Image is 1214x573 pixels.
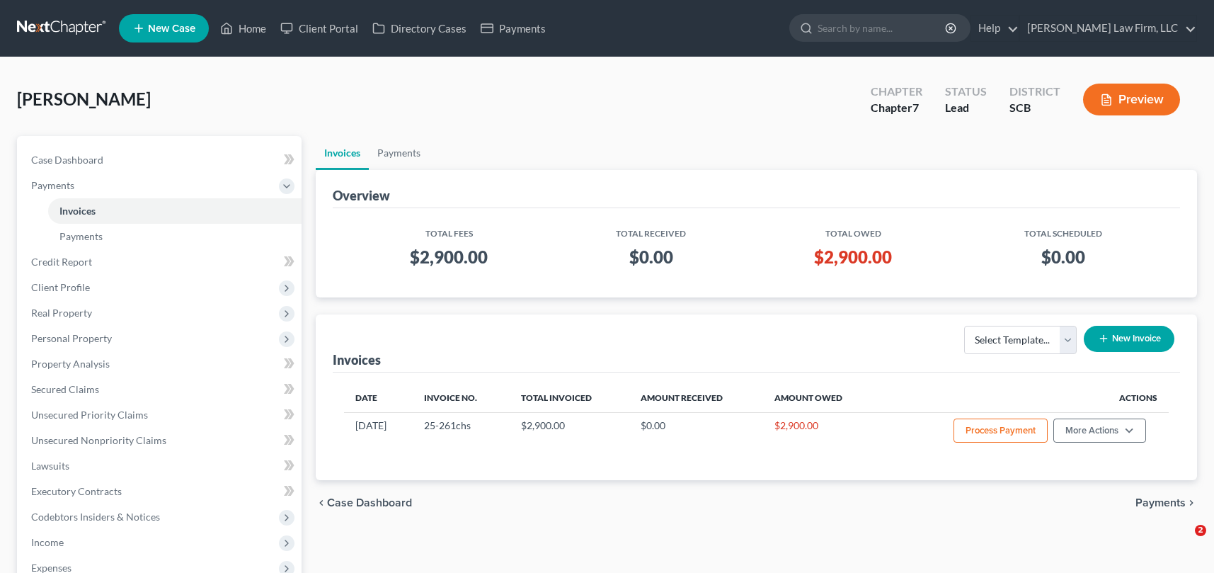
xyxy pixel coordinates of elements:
th: Invoice No. [413,384,510,412]
a: Invoices [48,198,302,224]
span: 2 [1195,525,1206,536]
div: Chapter [871,100,922,116]
a: Credit Report [20,249,302,275]
span: Secured Claims [31,383,99,395]
i: chevron_right [1186,497,1197,509]
div: Overview [333,187,390,204]
button: chevron_left Case Dashboard [316,497,412,509]
th: Total Owed [748,220,958,240]
button: More Actions [1053,419,1146,443]
span: 7 [912,101,919,114]
span: Executory Contracts [31,485,122,497]
div: Lead [945,100,987,116]
input: Search by name... [818,15,947,41]
a: Payments [369,136,429,170]
a: Client Portal [273,16,365,41]
td: $2,900.00 [510,412,629,452]
a: [PERSON_NAME] Law Firm, LLC [1020,16,1196,41]
th: Amount Owed [763,384,879,412]
span: New Case [148,23,195,34]
a: Directory Cases [365,16,474,41]
span: Codebtors Insiders & Notices [31,511,160,523]
th: Date [344,384,413,412]
button: Preview [1083,84,1180,115]
div: Chapter [871,84,922,100]
a: Help [971,16,1019,41]
span: Invoices [59,205,96,217]
th: Total Received [554,220,748,240]
span: Income [31,536,64,548]
th: Actions [879,384,1169,412]
span: Unsecured Priority Claims [31,409,148,421]
td: [DATE] [344,412,413,452]
a: Invoices [316,136,369,170]
h3: $2,900.00 [355,246,543,268]
span: Client Profile [31,281,90,293]
div: Status [945,84,987,100]
th: Total Invoiced [510,384,629,412]
span: Unsecured Nonpriority Claims [31,434,166,446]
span: Payments [1135,497,1186,509]
span: Case Dashboard [327,497,412,509]
div: Invoices [333,351,381,368]
span: Payments [31,179,74,191]
a: Home [213,16,273,41]
th: Amount Received [629,384,763,412]
button: Process Payment [954,419,1048,443]
span: Credit Report [31,256,92,268]
div: SCB [1009,100,1060,116]
td: $0.00 [629,412,763,452]
a: Secured Claims [20,377,302,402]
a: Lawsuits [20,453,302,479]
a: Executory Contracts [20,479,302,504]
h3: $2,900.00 [760,246,947,268]
iframe: Intercom live chat [1166,525,1200,559]
h3: $0.00 [566,246,737,268]
span: Case Dashboard [31,154,103,166]
a: Case Dashboard [20,147,302,173]
a: Unsecured Priority Claims [20,402,302,428]
span: Real Property [31,307,92,319]
span: Personal Property [31,332,112,344]
button: New Invoice [1084,326,1174,352]
a: Unsecured Nonpriority Claims [20,428,302,453]
span: Property Analysis [31,358,110,370]
span: Payments [59,230,103,242]
i: chevron_left [316,497,327,509]
a: Property Analysis [20,351,302,377]
a: Payments [474,16,553,41]
span: Lawsuits [31,460,69,472]
h3: $0.00 [970,246,1157,268]
th: Total Fees [344,220,554,240]
button: Payments chevron_right [1135,497,1197,509]
div: District [1009,84,1060,100]
td: $2,900.00 [763,412,879,452]
a: Payments [48,224,302,249]
th: Total Scheduled [958,220,1169,240]
span: [PERSON_NAME] [17,89,151,109]
td: 25-261chs [413,412,510,452]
